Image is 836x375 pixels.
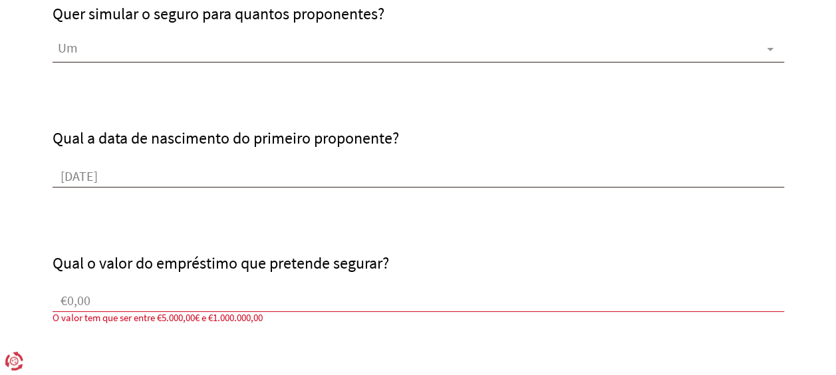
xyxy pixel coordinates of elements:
input: ex. 05/03/1985 [53,168,784,187]
label: Qual o valor do empréstimo que pretende segurar? [53,253,389,273]
input: Ex: €5.000,00 [53,292,784,312]
span: Um [58,41,758,58]
span: Quer simular o seguro para quantos proponentes? [53,3,384,24]
span: O valor tem que ser entre €5.000,00€ e €1.000.000,00 [53,311,263,324]
label: Qual a data de nascimento do primeiro proponente? [53,128,399,148]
